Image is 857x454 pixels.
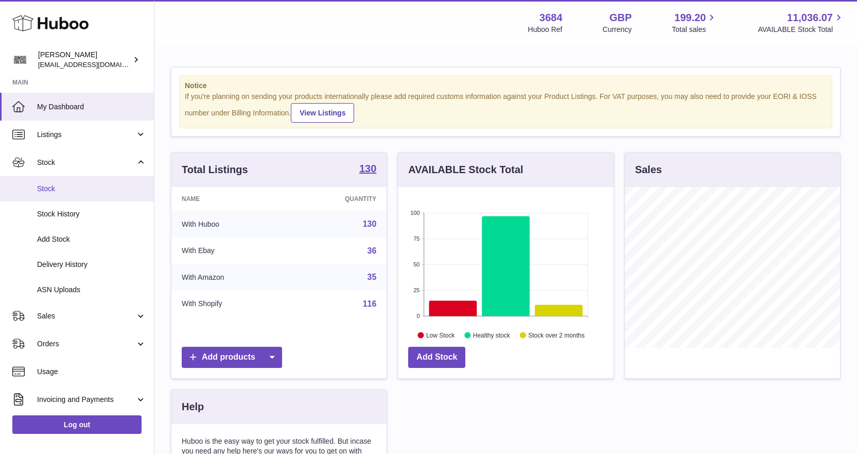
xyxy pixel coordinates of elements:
[635,163,662,177] h3: Sales
[539,11,563,25] strong: 3684
[408,347,465,368] a: Add Stock
[12,415,142,434] a: Log out
[289,187,387,211] th: Quantity
[37,130,135,140] span: Listings
[37,234,146,244] span: Add Stock
[414,261,420,267] text: 50
[37,260,146,270] span: Delivery History
[37,285,146,295] span: ASN Uploads
[171,264,289,291] td: With Amazon
[417,313,420,319] text: 0
[37,311,135,321] span: Sales
[37,367,146,377] span: Usage
[410,210,419,216] text: 100
[37,184,146,194] span: Stock
[38,60,151,69] span: [EMAIL_ADDRESS][DOMAIN_NAME]
[171,211,289,238] td: With Huboo
[787,11,833,25] span: 11,036.07
[674,11,706,25] span: 199.20
[368,246,377,255] a: 36
[603,25,632,35] div: Currency
[672,25,718,35] span: Total sales
[609,11,632,25] strong: GBP
[37,158,135,167] span: Stock
[368,273,377,281] a: 35
[414,287,420,293] text: 25
[12,52,28,68] img: theinternationalventure@gmail.com
[291,103,354,123] a: View Listings
[363,220,377,228] a: 130
[37,395,135,405] span: Invoicing and Payments
[182,347,282,368] a: Add products
[185,81,827,91] strong: Notice
[414,236,420,242] text: 75
[363,299,377,308] a: 116
[38,50,131,70] div: [PERSON_NAME]
[529,331,585,339] text: Stock over 2 months
[426,331,455,339] text: Low Stock
[528,25,563,35] div: Huboo Ref
[37,102,146,112] span: My Dashboard
[672,11,718,35] a: 199.20 Total sales
[359,163,376,176] a: 130
[182,163,248,177] h3: Total Listings
[37,209,146,219] span: Stock History
[758,25,845,35] span: AVAILABLE Stock Total
[359,163,376,174] strong: 130
[171,238,289,264] td: With Ebay
[171,187,289,211] th: Name
[473,331,511,339] text: Healthy stock
[408,163,523,177] h3: AVAILABLE Stock Total
[37,339,135,349] span: Orders
[758,11,845,35] a: 11,036.07 AVAILABLE Stock Total
[182,400,204,414] h3: Help
[185,92,827,123] div: If you're planning on sending your products internationally please add required customs informati...
[171,291,289,317] td: With Shopify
